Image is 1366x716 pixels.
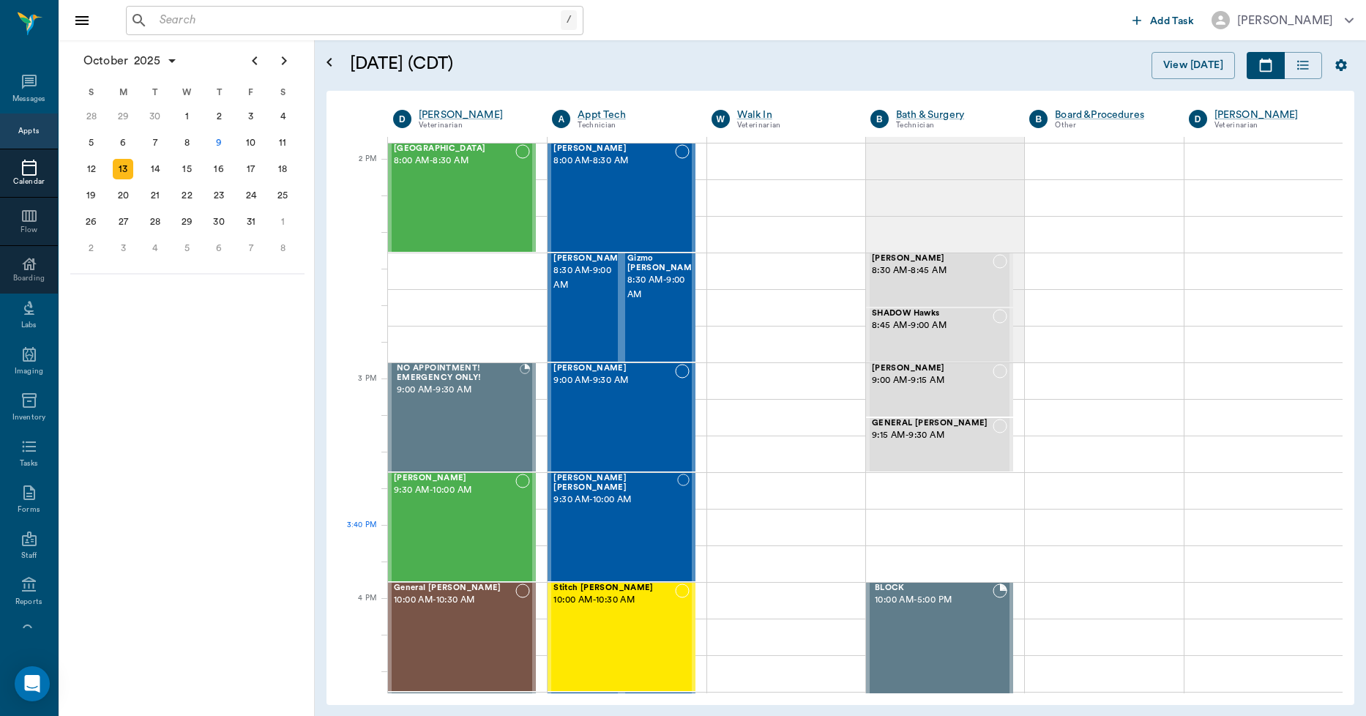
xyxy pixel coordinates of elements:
div: Saturday, November 1, 2025 [272,212,293,232]
span: [PERSON_NAME] [872,254,993,264]
div: NOT_CONFIRMED, 10:00 AM - 10:30 AM [388,582,536,692]
span: 9:00 AM - 9:30 AM [553,373,674,388]
div: Saturday, October 25, 2025 [272,185,293,206]
div: NOT_CONFIRMED, 8:00 AM - 8:30 AM [548,143,695,253]
div: Wednesday, October 29, 2025 [177,212,198,232]
button: Close drawer [67,6,97,35]
div: 3 PM [338,371,376,408]
button: Add Task [1127,7,1200,34]
div: D [393,110,411,128]
div: T [203,81,235,103]
a: Appt Tech [578,108,689,122]
div: NOT_CONFIRMED, 9:15 AM - 9:30 AM [866,417,1013,472]
div: Staff [21,551,37,562]
span: 8:30 AM - 9:00 AM [553,264,627,293]
div: B [1029,110,1048,128]
div: Tuesday, October 21, 2025 [145,185,165,206]
span: [GEOGRAPHIC_DATA] [394,144,515,154]
div: Wednesday, October 1, 2025 [177,106,198,127]
div: Wednesday, October 22, 2025 [177,185,198,206]
div: Tuesday, October 28, 2025 [145,212,165,232]
div: Friday, October 3, 2025 [241,106,261,127]
div: Today, Thursday, October 9, 2025 [209,133,229,153]
div: Monday, September 29, 2025 [113,106,133,127]
span: [PERSON_NAME] [553,364,674,373]
div: D [1189,110,1207,128]
div: 4 PM [338,591,376,627]
div: Saturday, October 11, 2025 [272,133,293,153]
div: Imaging [15,366,43,377]
div: Veterinarian [1214,119,1326,132]
div: Saturday, November 8, 2025 [272,238,293,258]
div: Wednesday, November 5, 2025 [177,238,198,258]
span: [PERSON_NAME] [PERSON_NAME] [553,474,677,493]
input: Search [154,10,561,31]
div: Monday, October 27, 2025 [113,212,133,232]
span: 10:00 AM - 10:30 AM [394,593,515,608]
div: Forms [18,504,40,515]
span: General [PERSON_NAME] [394,583,515,593]
div: Other [1055,119,1166,132]
div: A [552,110,570,128]
div: Friday, October 17, 2025 [241,159,261,179]
span: Stitch [PERSON_NAME] [553,583,674,593]
div: NOT_CONFIRMED, 9:00 AM - 9:30 AM [548,362,695,472]
span: 2025 [131,51,163,71]
div: Tuesday, October 7, 2025 [145,133,165,153]
div: NOT_CONFIRMED, 8:45 AM - 9:00 AM [866,307,1013,362]
a: [PERSON_NAME] [1214,108,1326,122]
span: 8:00 AM - 8:30 AM [553,154,674,168]
div: Friday, October 24, 2025 [241,185,261,206]
span: 9:00 AM - 9:30 AM [397,383,520,398]
span: 8:00 AM - 8:30 AM [394,154,515,168]
span: NO APPOINTMENT! EMERGENCY ONLY! [397,364,520,383]
div: Technician [896,119,1007,132]
div: W [171,81,204,103]
button: Previous page [240,46,269,75]
div: Thursday, October 16, 2025 [209,159,229,179]
div: Monday, October 20, 2025 [113,185,133,206]
div: Tasks [20,458,38,469]
span: October [81,51,131,71]
span: 9:30 AM - 10:00 AM [553,493,677,507]
div: NOT_CONFIRMED, 10:00 AM - 10:30 AM [548,582,695,692]
div: Friday, October 31, 2025 [241,212,261,232]
div: Sunday, September 28, 2025 [81,106,102,127]
div: Thursday, October 23, 2025 [209,185,229,206]
div: Monday, October 6, 2025 [113,133,133,153]
span: Gizmo [PERSON_NAME] [627,254,701,273]
div: NOT_CONFIRMED, 9:30 AM - 10:00 AM [548,472,695,582]
div: [PERSON_NAME] [419,108,530,122]
div: Monday, November 3, 2025 [113,238,133,258]
a: Walk In [737,108,848,122]
a: Board &Procedures [1055,108,1166,122]
div: Tuesday, October 14, 2025 [145,159,165,179]
button: View [DATE] [1152,52,1235,79]
div: Sunday, October 5, 2025 [81,133,102,153]
div: Messages [12,94,46,105]
div: Labs [21,320,37,331]
div: Sunday, October 19, 2025 [81,185,102,206]
div: S [266,81,299,103]
span: SHADOW Hawks [872,309,993,318]
a: Bath & Surgery [896,108,1007,122]
span: 8:30 AM - 8:45 AM [872,264,993,278]
div: Sunday, November 2, 2025 [81,238,102,258]
span: 8:30 AM - 9:00 AM [627,273,701,302]
div: Friday, October 10, 2025 [241,133,261,153]
div: Appts [18,126,39,137]
div: BOOKED, 9:00 AM - 9:30 AM [388,362,536,472]
div: S [75,81,108,103]
div: T [139,81,171,103]
div: Thursday, October 30, 2025 [209,212,229,232]
button: [PERSON_NAME] [1200,7,1365,34]
div: 2 PM [338,152,376,188]
div: Open Intercom Messenger [15,666,50,701]
div: NOT_CONFIRMED, 9:00 AM - 9:15 AM [866,362,1013,417]
span: [PERSON_NAME] [553,144,674,154]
